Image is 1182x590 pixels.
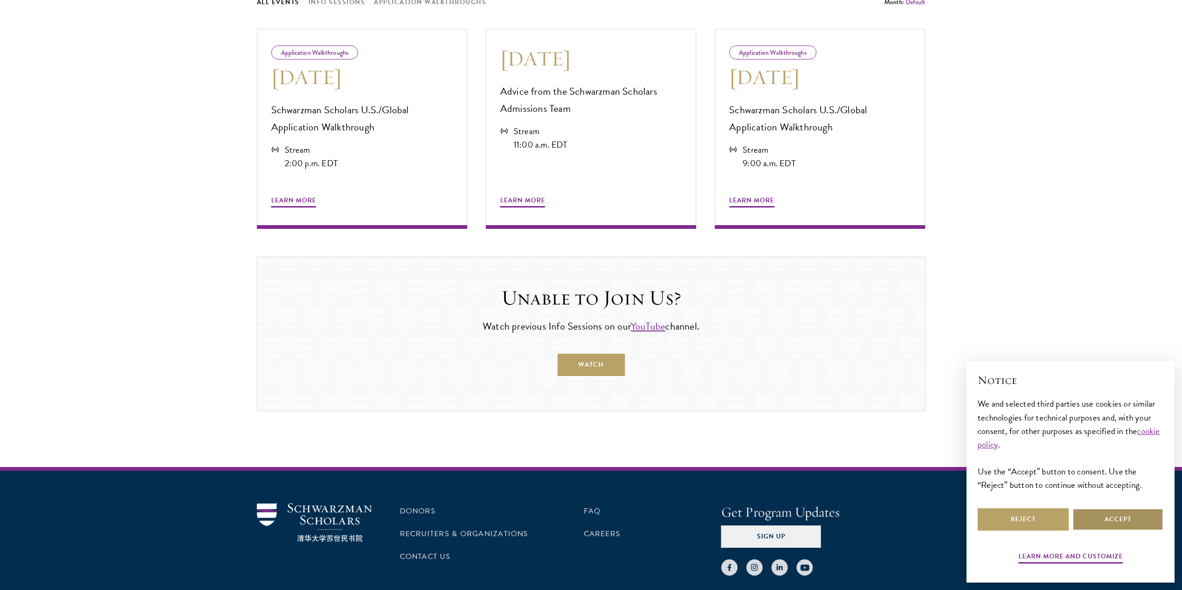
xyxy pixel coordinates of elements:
img: Schwarzman Scholars [257,503,372,542]
a: Application Walkthroughs [DATE] Schwarzman Scholars U.S./Global Application Walkthrough Stream 2:... [257,29,467,229]
h4: Get Program Updates [721,503,926,522]
div: We and selected third parties use cookies or similar technologies for technical purposes and, wit... [978,397,1163,491]
a: Careers [584,528,621,539]
a: Recruiters & Organizations [400,528,529,539]
h2: Notice [978,372,1163,388]
a: Donors [400,506,436,517]
h3: [DATE] [271,64,453,90]
span: Learn More [500,195,545,209]
p: Advice from the Schwarzman Scholars Admissions Team [500,83,682,117]
p: Schwarzman Scholars U.S./Global Application Walkthrough [729,102,911,136]
h3: [DATE] [500,45,682,71]
span: Learn More [271,195,316,209]
a: Contact Us [400,551,451,562]
p: Schwarzman Scholars U.S./Global Application Walkthrough [271,102,453,136]
a: [DATE] Advice from the Schwarzman Scholars Admissions Team Stream 11:00 a.m. EDT Learn More [486,29,696,229]
div: Application Walkthroughs [271,45,359,59]
button: Sign Up [721,525,821,548]
a: FAQ [584,506,601,517]
a: YouTube [631,318,665,334]
button: Reject [978,508,1069,531]
span: Learn More [729,195,774,209]
p: Watch previous Info Sessions on our channel. [285,318,897,335]
h5: Unable to Join Us? [285,285,897,311]
div: Stream [285,143,338,156]
div: 9:00 a.m. EDT [743,156,796,170]
button: Learn more and customize [1019,551,1123,565]
button: Accept [1072,508,1163,531]
div: Application Walkthroughs [729,45,816,59]
h3: [DATE] [729,64,911,90]
a: WATCH [557,354,625,376]
div: Stream [514,124,568,138]
div: Stream [743,143,796,156]
a: cookie policy [978,424,1160,451]
div: 11:00 a.m. EDT [514,138,568,151]
a: Application Walkthroughs [DATE] Schwarzman Scholars U.S./Global Application Walkthrough Stream 9:... [715,29,925,229]
div: 2:00 p.m. EDT [285,156,338,170]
